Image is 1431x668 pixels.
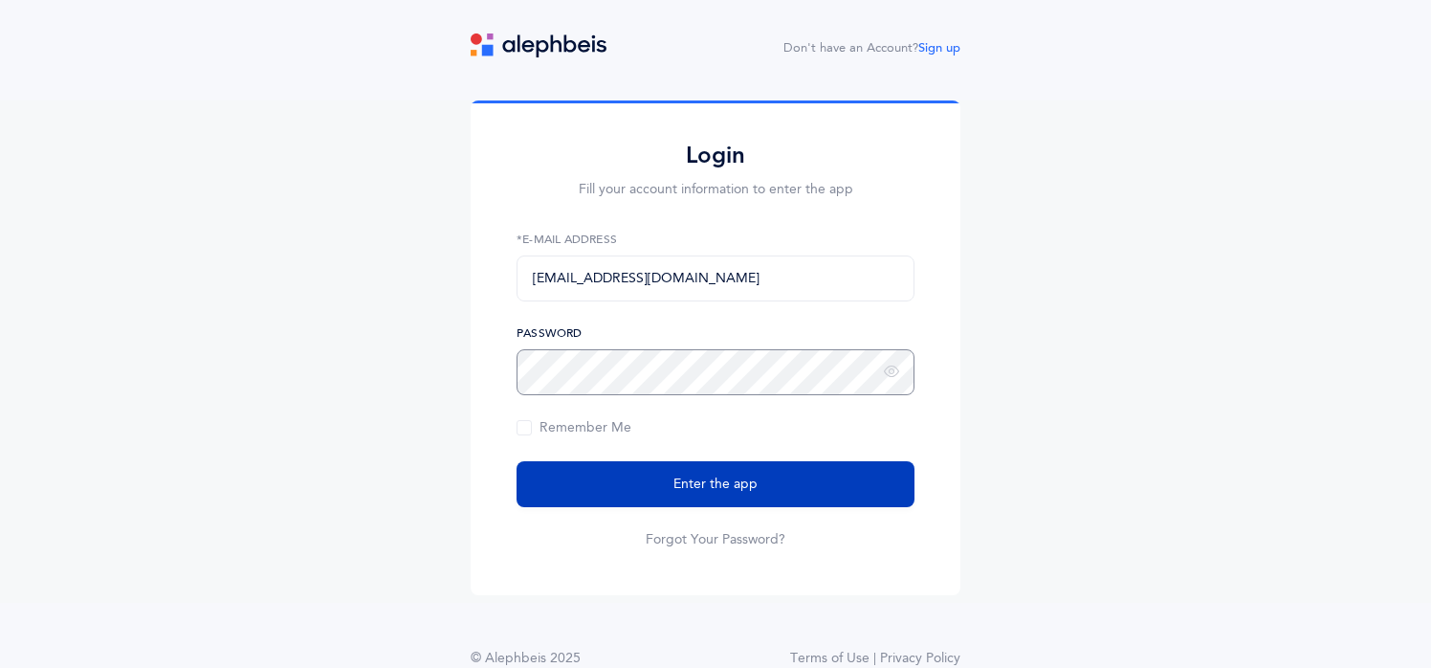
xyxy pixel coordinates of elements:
span: Enter the app [673,475,758,495]
h2: Login [517,141,914,170]
label: Password [517,324,914,342]
span: Remember Me [517,420,631,435]
div: Don't have an Account? [783,39,960,58]
img: logo.svg [471,33,606,57]
button: Enter the app [517,461,914,507]
a: Sign up [918,41,960,55]
a: Forgot Your Password? [646,530,785,549]
label: *E-Mail Address [517,231,914,248]
p: Fill your account information to enter the app [517,180,914,200]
